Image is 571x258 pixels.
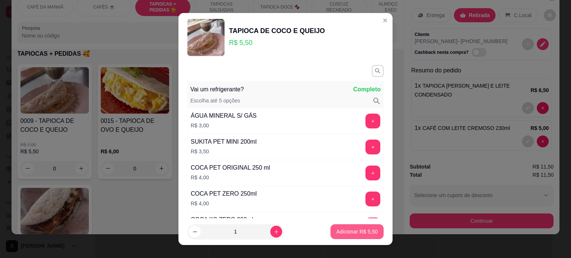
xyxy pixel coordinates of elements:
button: add [365,192,380,206]
div: SUKITA PET MINI 200ml [191,137,257,146]
p: R$ 4,00 [191,200,257,207]
div: COCA PET ZERO 250ml [191,189,257,198]
div: ÁGUA MINERAL S/ GÁS [191,111,257,120]
p: Completo [353,85,381,94]
button: Adicionar R$ 5,50 [330,224,384,239]
div: COCA KS ZERO 290ml [191,215,253,224]
button: add [365,166,380,180]
p: Escolha até 5 opções [190,97,240,105]
div: COCA PET ORIGINAL 250 ml [191,163,270,172]
p: R$ 3,00 [191,122,257,129]
button: decrease-product-quantity [189,226,201,238]
p: Adicionar R$ 5,50 [336,228,378,235]
button: add [365,140,380,154]
button: add [365,218,380,232]
button: Close [379,14,391,26]
p: R$ 4,00 [191,174,270,181]
button: increase-product-quantity [270,226,282,238]
button: add [365,114,380,128]
p: R$ 5,50 [229,37,325,48]
div: TAPIOCA DE COCO E QUEIJO [229,26,325,36]
img: product-image [187,19,225,56]
p: R$ 3,50 [191,148,257,155]
p: Vai um refrigerante? [190,85,244,94]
